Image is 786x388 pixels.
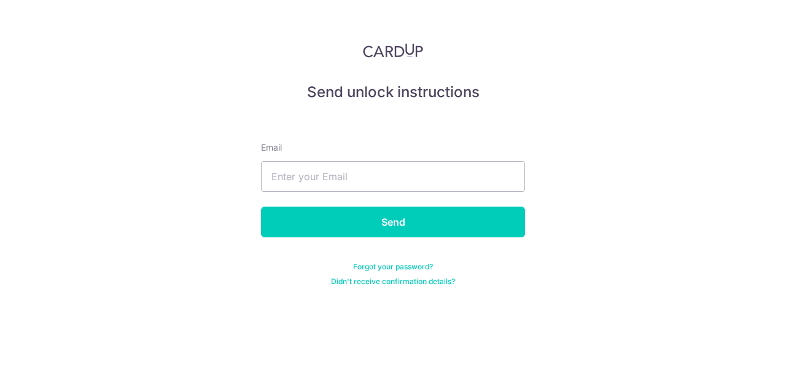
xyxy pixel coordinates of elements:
a: Didn't receive confirmation details? [331,277,455,287]
h5: Send unlock instructions [261,82,525,102]
span: translation missing: en.devise.label.Email [261,142,282,152]
img: CardUp Logo [363,43,423,58]
input: Send [261,207,525,237]
input: Enter your Email [261,161,525,192]
a: Forgot your password? [353,262,433,272]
